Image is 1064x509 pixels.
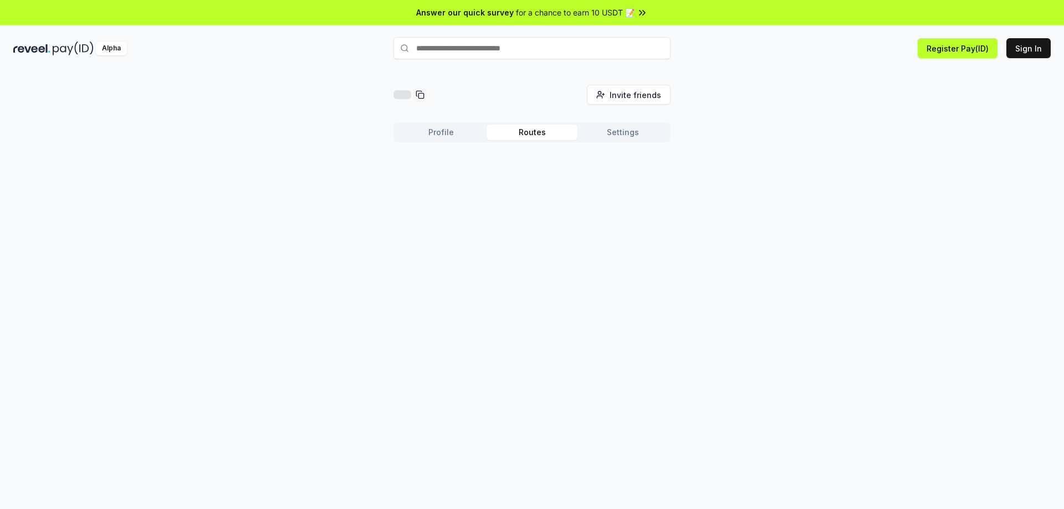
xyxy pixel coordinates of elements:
[96,42,127,55] div: Alpha
[577,125,668,140] button: Settings
[1006,38,1051,58] button: Sign In
[396,125,487,140] button: Profile
[487,125,577,140] button: Routes
[918,38,997,58] button: Register Pay(ID)
[610,89,661,101] span: Invite friends
[516,7,635,18] span: for a chance to earn 10 USDT 📝
[53,42,94,55] img: pay_id
[416,7,514,18] span: Answer our quick survey
[587,85,671,105] button: Invite friends
[13,42,50,55] img: reveel_dark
